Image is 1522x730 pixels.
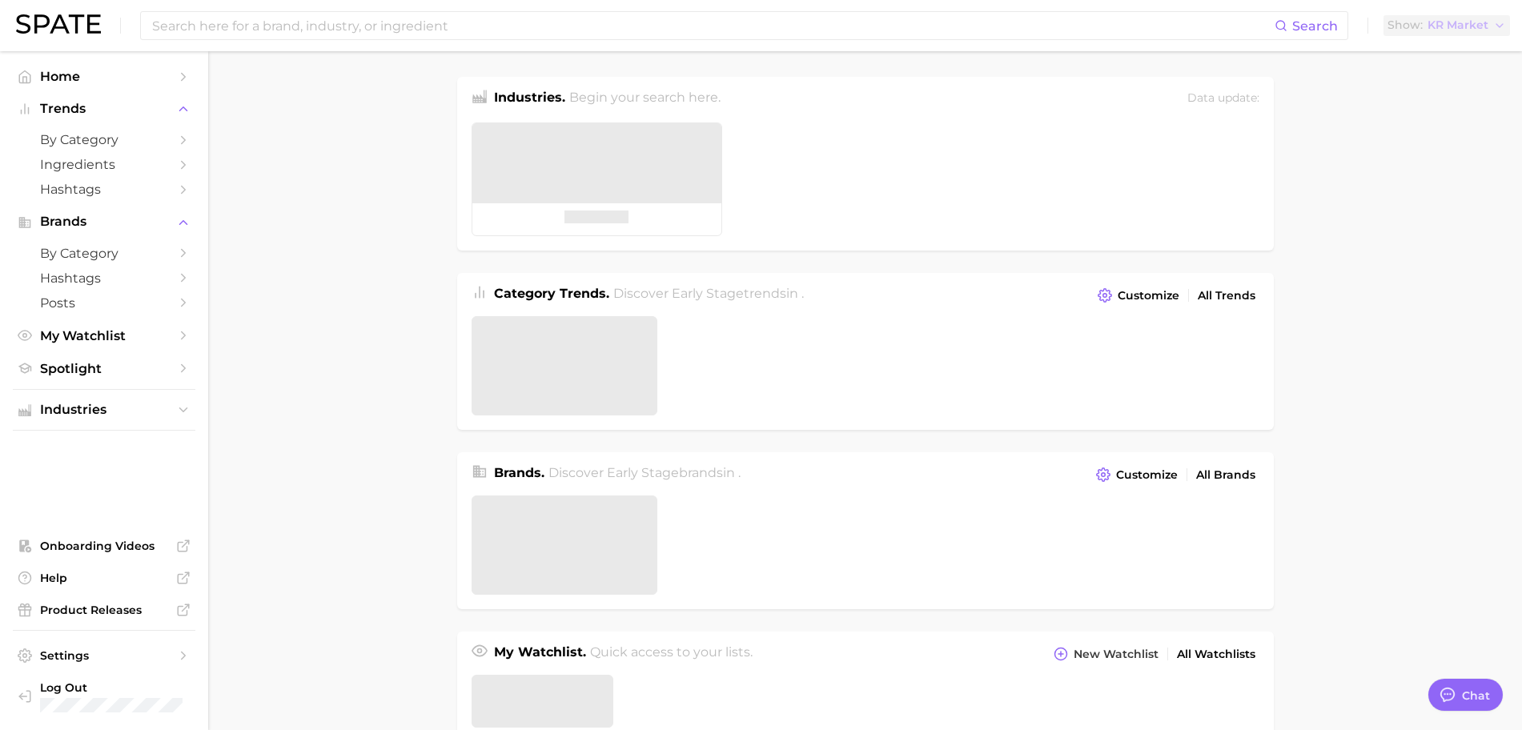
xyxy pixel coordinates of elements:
[13,598,195,622] a: Product Releases
[1292,18,1338,34] span: Search
[1198,289,1255,303] span: All Trends
[40,539,168,553] span: Onboarding Videos
[40,132,168,147] span: by Category
[40,603,168,617] span: Product Releases
[1387,21,1423,30] span: Show
[40,328,168,343] span: My Watchlist
[1196,468,1255,482] span: All Brands
[16,14,101,34] img: SPATE
[13,266,195,291] a: Hashtags
[13,398,195,422] button: Industries
[13,323,195,348] a: My Watchlist
[13,676,195,717] a: Log out. Currently logged in with e-mail jkno@cosmax.com.
[1428,21,1488,30] span: KR Market
[40,69,168,84] span: Home
[1192,464,1259,486] a: All Brands
[13,177,195,202] a: Hashtags
[13,64,195,89] a: Home
[1118,289,1179,303] span: Customize
[13,97,195,121] button: Trends
[40,157,168,172] span: Ingredients
[1177,648,1255,661] span: All Watchlists
[494,286,609,301] span: Category Trends .
[1094,284,1183,307] button: Customize
[13,127,195,152] a: by Category
[13,241,195,266] a: by Category
[590,643,753,665] h2: Quick access to your lists.
[569,88,721,110] h2: Begin your search here.
[1383,15,1510,36] button: ShowKR Market
[13,291,195,315] a: Posts
[613,286,804,301] span: Discover Early Stage trends in .
[548,465,741,480] span: Discover Early Stage brands in .
[40,571,168,585] span: Help
[494,643,586,665] h1: My Watchlist.
[40,246,168,261] span: by Category
[40,680,183,695] span: Log Out
[13,644,195,668] a: Settings
[40,215,168,229] span: Brands
[13,356,195,381] a: Spotlight
[40,182,168,197] span: Hashtags
[151,12,1275,39] input: Search here for a brand, industry, or ingredient
[1050,643,1162,665] button: New Watchlist
[13,210,195,234] button: Brands
[40,361,168,376] span: Spotlight
[13,152,195,177] a: Ingredients
[1092,463,1181,486] button: Customize
[494,88,565,110] h1: Industries.
[1116,468,1178,482] span: Customize
[1173,644,1259,665] a: All Watchlists
[13,534,195,558] a: Onboarding Videos
[40,271,168,286] span: Hashtags
[1187,88,1259,110] div: Data update:
[13,566,195,590] a: Help
[1194,285,1259,307] a: All Trends
[40,295,168,311] span: Posts
[40,403,168,417] span: Industries
[40,102,168,116] span: Trends
[1074,648,1159,661] span: New Watchlist
[494,465,544,480] span: Brands .
[40,648,168,663] span: Settings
